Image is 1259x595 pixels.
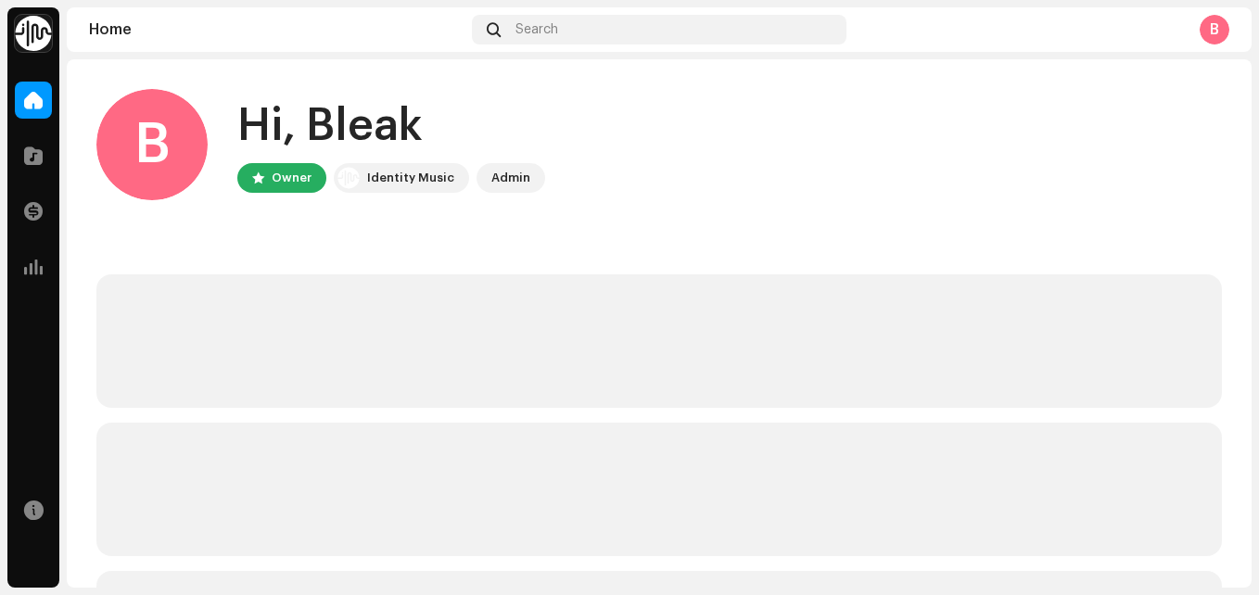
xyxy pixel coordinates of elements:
img: 0f74c21f-6d1c-4dbc-9196-dbddad53419e [337,167,360,189]
img: 0f74c21f-6d1c-4dbc-9196-dbddad53419e [15,15,52,52]
div: Home [89,22,464,37]
div: B [96,89,208,200]
div: B [1200,15,1229,44]
div: Admin [491,167,530,189]
div: Owner [272,167,312,189]
div: Hi, Bleak [237,96,545,156]
div: Identity Music [367,167,454,189]
span: Search [515,22,558,37]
